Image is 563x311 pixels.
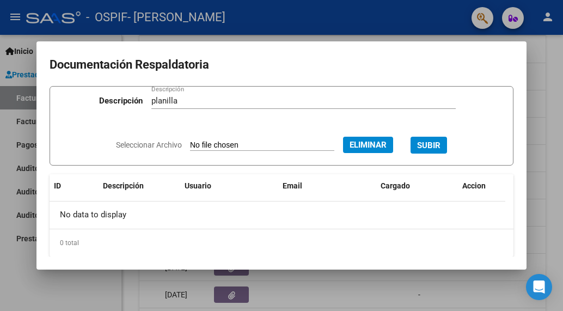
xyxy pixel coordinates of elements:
[50,54,513,75] h2: Documentación Respaldatoria
[54,181,61,190] span: ID
[462,181,486,190] span: Accion
[343,137,393,153] button: Eliminar
[116,141,182,149] span: Seleccionar Archivo
[50,229,513,257] div: 0 total
[99,174,180,198] datatable-header-cell: Descripción
[180,174,278,198] datatable-header-cell: Usuario
[526,274,552,300] div: Open Intercom Messenger
[185,181,211,190] span: Usuario
[350,140,387,150] span: Eliminar
[99,95,143,107] p: Descripción
[458,174,512,198] datatable-header-cell: Accion
[376,174,458,198] datatable-header-cell: Cargado
[411,137,447,154] button: SUBIR
[50,174,99,198] datatable-header-cell: ID
[417,141,440,150] span: SUBIR
[50,202,505,229] div: No data to display
[381,181,410,190] span: Cargado
[278,174,376,198] datatable-header-cell: Email
[103,181,144,190] span: Descripción
[283,181,302,190] span: Email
